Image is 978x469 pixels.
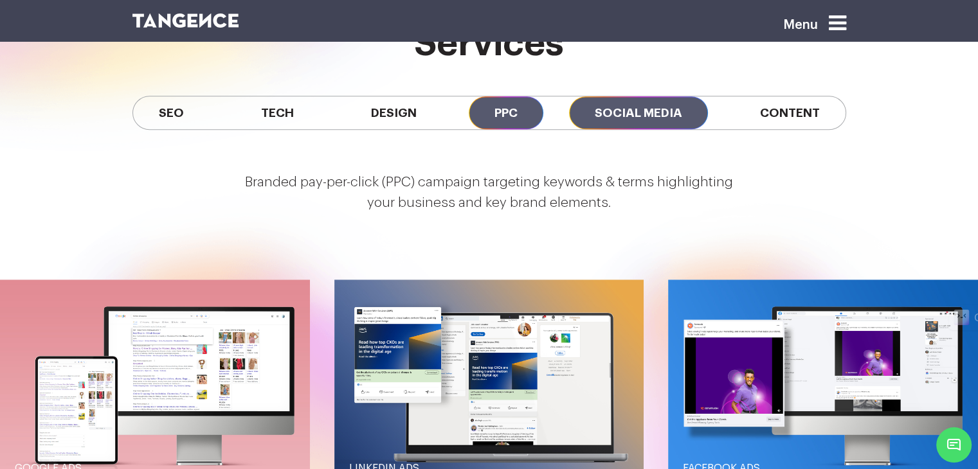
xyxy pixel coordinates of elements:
span: Content [734,96,845,129]
span: Chat Widget [936,427,972,463]
span: SEO [133,96,210,129]
span: Tech [235,96,320,129]
span: Design [345,96,442,129]
span: PPC [469,96,543,129]
img: logo SVG [132,13,239,28]
span: Social Media [569,96,708,129]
